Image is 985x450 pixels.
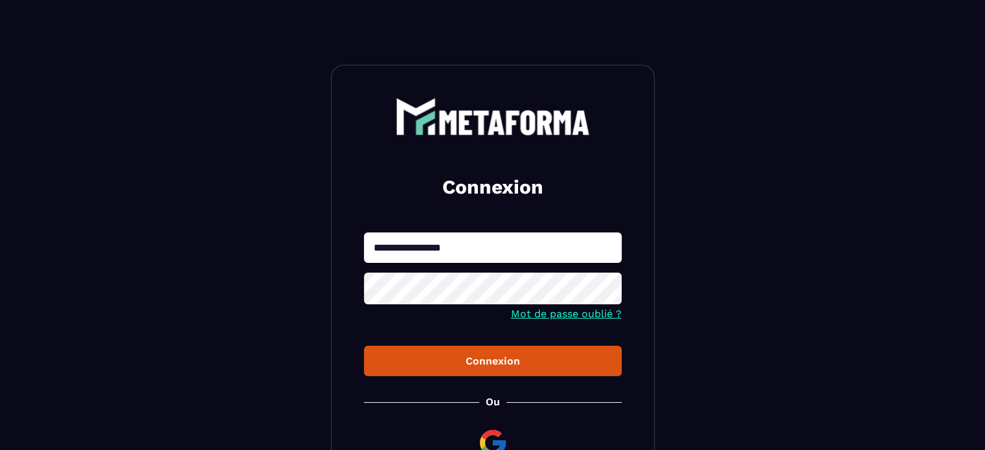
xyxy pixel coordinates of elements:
p: Ou [486,396,500,408]
button: Connexion [364,346,622,376]
img: logo [396,98,590,135]
div: Connexion [374,355,611,367]
a: logo [364,98,622,135]
h2: Connexion [379,174,606,200]
a: Mot de passe oublié ? [511,308,622,320]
